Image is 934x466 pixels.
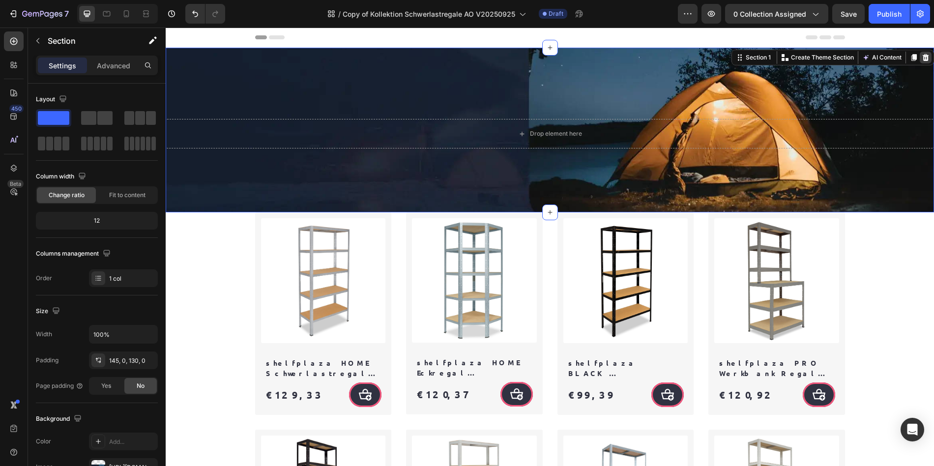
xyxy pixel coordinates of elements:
[553,359,610,376] div: €120,92
[247,192,370,314] a: shelfplaza HOME Eckregal 200x70x40 cm verzinkt mit 5 Böden
[166,28,934,466] iframe: Design area
[36,247,113,261] div: Columns management
[550,192,672,315] a: shelfplaza PRO Werkbank Regal 190x80x60 cm mit 6 Böden in grau
[137,381,145,390] span: No
[7,180,24,188] div: Beta
[109,437,155,446] div: Add...
[250,358,304,375] div: €120,37
[36,356,58,365] div: Padding
[402,359,450,376] div: €99,39
[48,35,128,47] p: Section
[4,4,73,24] button: 7
[901,418,924,441] div: Open Intercom Messenger
[625,26,688,34] p: Create Theme Section
[338,9,341,19] span: /
[38,214,156,228] div: 12
[109,191,146,200] span: Fit to content
[695,24,738,36] button: AI Content
[364,102,416,110] div: Drop element here
[9,105,24,113] div: 450
[343,9,515,19] span: Copy of Kollektion Schwerlastregale AO V20250925
[250,329,367,351] h2: shelfplaza HOME Eckregal 200x70x40 cm verzinkt mit 5 Böden
[399,192,522,315] a: shelfplaza BLACK Schwerlastregal 180x120x30 cm schwarz mit 5 Böden
[185,4,225,24] div: Undo/Redo
[725,4,828,24] button: 0 collection assigned
[869,4,910,24] button: Publish
[36,170,88,183] div: Column width
[49,191,85,200] span: Change ratio
[36,330,52,339] div: Width
[64,8,69,20] p: 7
[99,329,216,352] h2: shelfplaza HOME Schwerlastregal 180x130x40 cm verzinkt mit 5 Böden
[49,60,76,71] p: Settings
[36,305,62,318] div: Size
[36,412,84,426] div: Background
[402,329,519,352] h2: shelfplaza BLACK Schwerlastregal 180x120x30 cm schwarz mit 5 Böden
[109,274,155,283] div: 1 col
[89,325,157,343] input: Auto
[578,26,607,34] div: Section 1
[549,9,563,18] span: Draft
[97,60,130,71] p: Advanced
[36,274,52,283] div: Order
[109,356,155,365] div: 145, 0, 130, 0
[553,329,670,352] h2: shelfplaza PRO Werkbank Regal 190x80x60 cm mit 6 Böden in grau
[733,9,806,19] span: 0 collection assigned
[36,437,51,446] div: Color
[96,192,219,315] a: shelfplaza HOME Schwerlastregal 180x130x40 cm verzinkt mit 5 Böden
[99,359,159,376] div: €129,33
[832,4,865,24] button: Save
[877,9,902,19] div: Publish
[841,10,857,18] span: Save
[36,93,69,106] div: Layout
[36,381,84,390] div: Page padding
[101,381,111,390] span: Yes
